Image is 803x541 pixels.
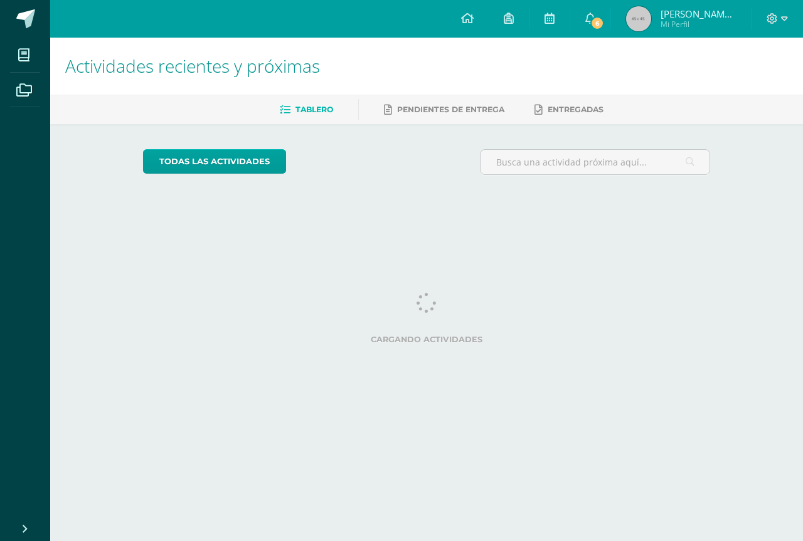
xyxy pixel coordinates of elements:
[590,16,604,30] span: 6
[661,8,736,20] span: [PERSON_NAME] [PERSON_NAME]
[397,105,504,114] span: Pendientes de entrega
[481,150,710,174] input: Busca una actividad próxima aquí...
[548,105,604,114] span: Entregadas
[143,149,286,174] a: todas las Actividades
[384,100,504,120] a: Pendientes de entrega
[65,54,320,78] span: Actividades recientes y próximas
[661,19,736,29] span: Mi Perfil
[143,335,711,344] label: Cargando actividades
[295,105,333,114] span: Tablero
[626,6,651,31] img: 45x45
[280,100,333,120] a: Tablero
[534,100,604,120] a: Entregadas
